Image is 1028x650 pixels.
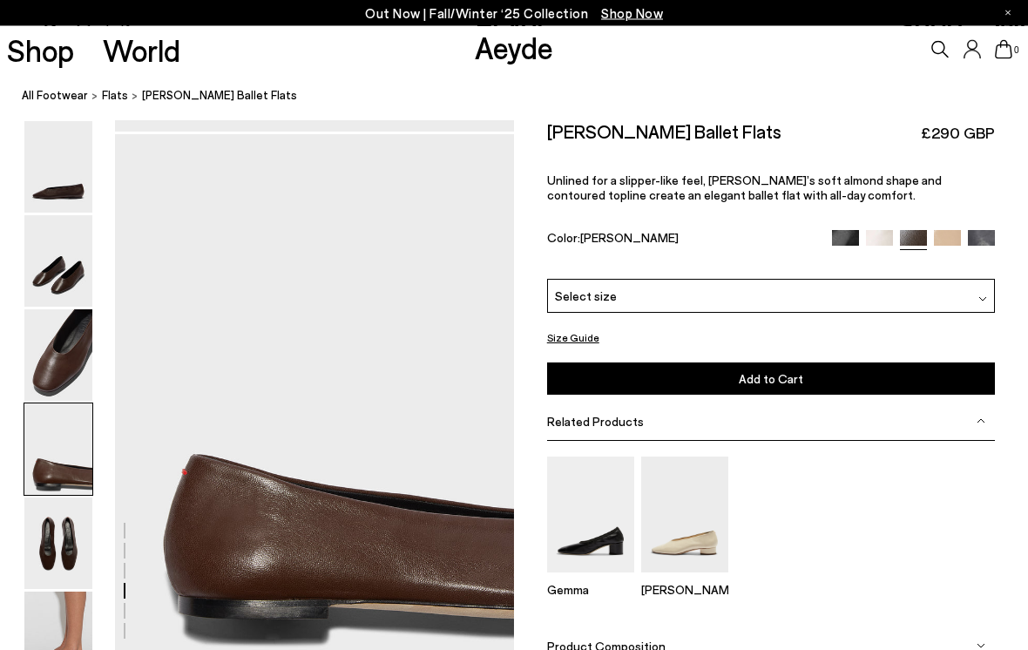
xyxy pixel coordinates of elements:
[365,3,663,24] p: Out Now | Fall/Winter ‘25 Collection
[102,89,128,103] span: flats
[24,122,92,213] img: Kirsten Ballet Flats - Image 1
[547,583,634,598] p: Gemma
[103,35,180,65] a: World
[995,40,1012,59] a: 0
[978,295,987,304] img: svg%3E
[24,498,92,590] img: Kirsten Ballet Flats - Image 5
[22,87,88,105] a: All Footwear
[547,173,942,203] span: Unlined for a slipper-like feel, [PERSON_NAME]’s soft almond shape and contoured topline create a...
[580,231,679,246] span: [PERSON_NAME]
[547,561,634,598] a: Gemma Block Heel Pumps Gemma
[142,87,297,105] span: [PERSON_NAME] Ballet Flats
[547,415,644,430] span: Related Products
[547,328,599,349] button: Size Guide
[641,561,728,598] a: Delia Low-Heeled Ballet Pumps [PERSON_NAME]
[24,310,92,402] img: Kirsten Ballet Flats - Image 3
[977,417,985,426] img: svg%3E
[739,372,803,387] span: Add to Cart
[547,363,996,396] button: Add to Cart
[102,87,128,105] a: flats
[7,35,74,65] a: Shop
[24,216,92,308] img: Kirsten Ballet Flats - Image 2
[641,457,728,573] img: Delia Low-Heeled Ballet Pumps
[1012,45,1021,55] span: 0
[547,457,634,573] img: Gemma Block Heel Pumps
[555,288,617,306] span: Select size
[601,5,663,21] span: Navigate to /collections/new-in
[547,121,781,143] h2: [PERSON_NAME] Ballet Flats
[24,404,92,496] img: Kirsten Ballet Flats - Image 4
[641,583,728,598] p: [PERSON_NAME]
[475,29,553,65] a: Aeyde
[547,231,818,251] div: Color:
[22,73,1028,121] nav: breadcrumb
[921,123,995,145] span: £290 GBP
